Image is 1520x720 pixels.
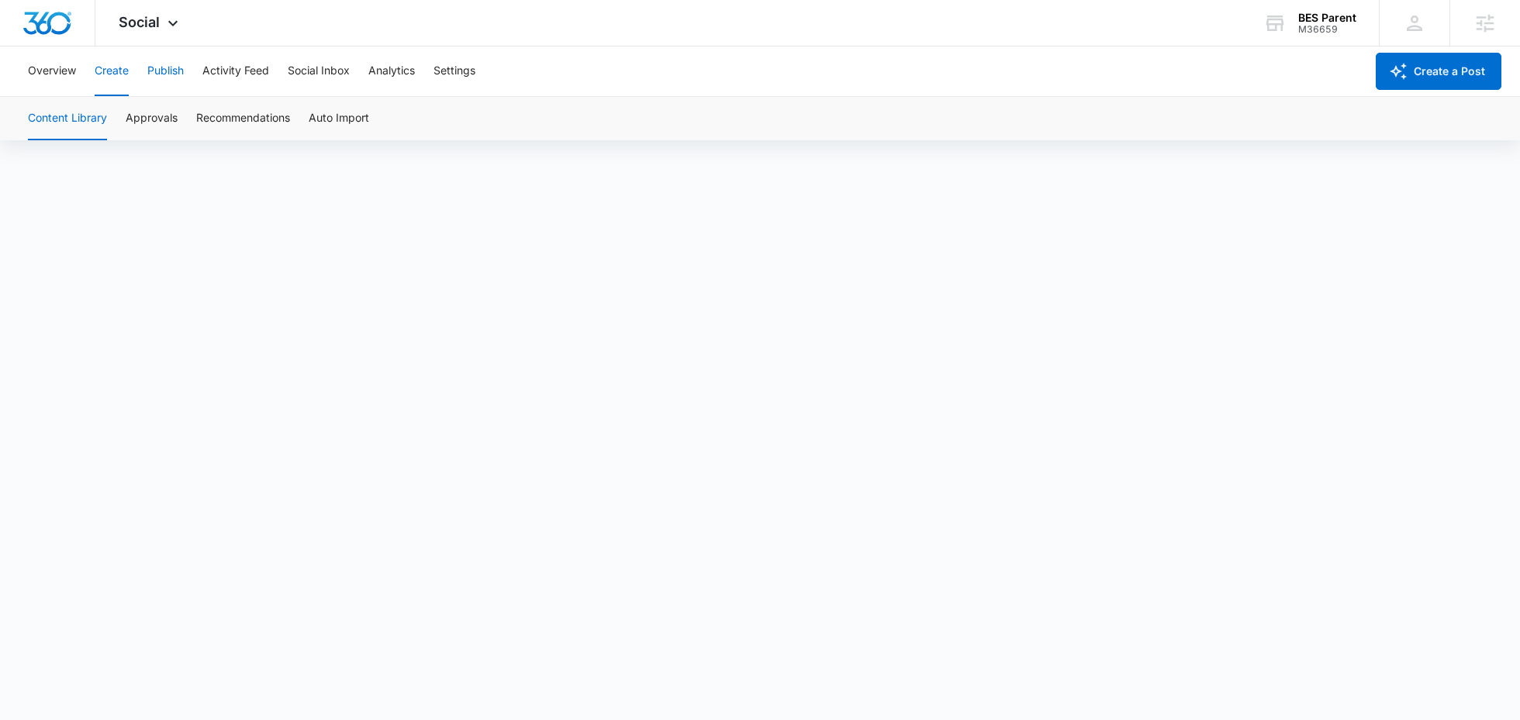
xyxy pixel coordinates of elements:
button: Approvals [126,97,178,140]
button: Recommendations [196,97,290,140]
button: Create [95,47,129,96]
button: Analytics [368,47,415,96]
button: Create a Post [1376,53,1501,90]
button: Social Inbox [288,47,350,96]
button: Settings [434,47,475,96]
button: Publish [147,47,184,96]
button: Overview [28,47,76,96]
button: Content Library [28,97,107,140]
span: Social [119,14,160,30]
div: account id [1298,24,1356,35]
button: Activity Feed [202,47,269,96]
button: Auto Import [309,97,369,140]
div: account name [1298,12,1356,24]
